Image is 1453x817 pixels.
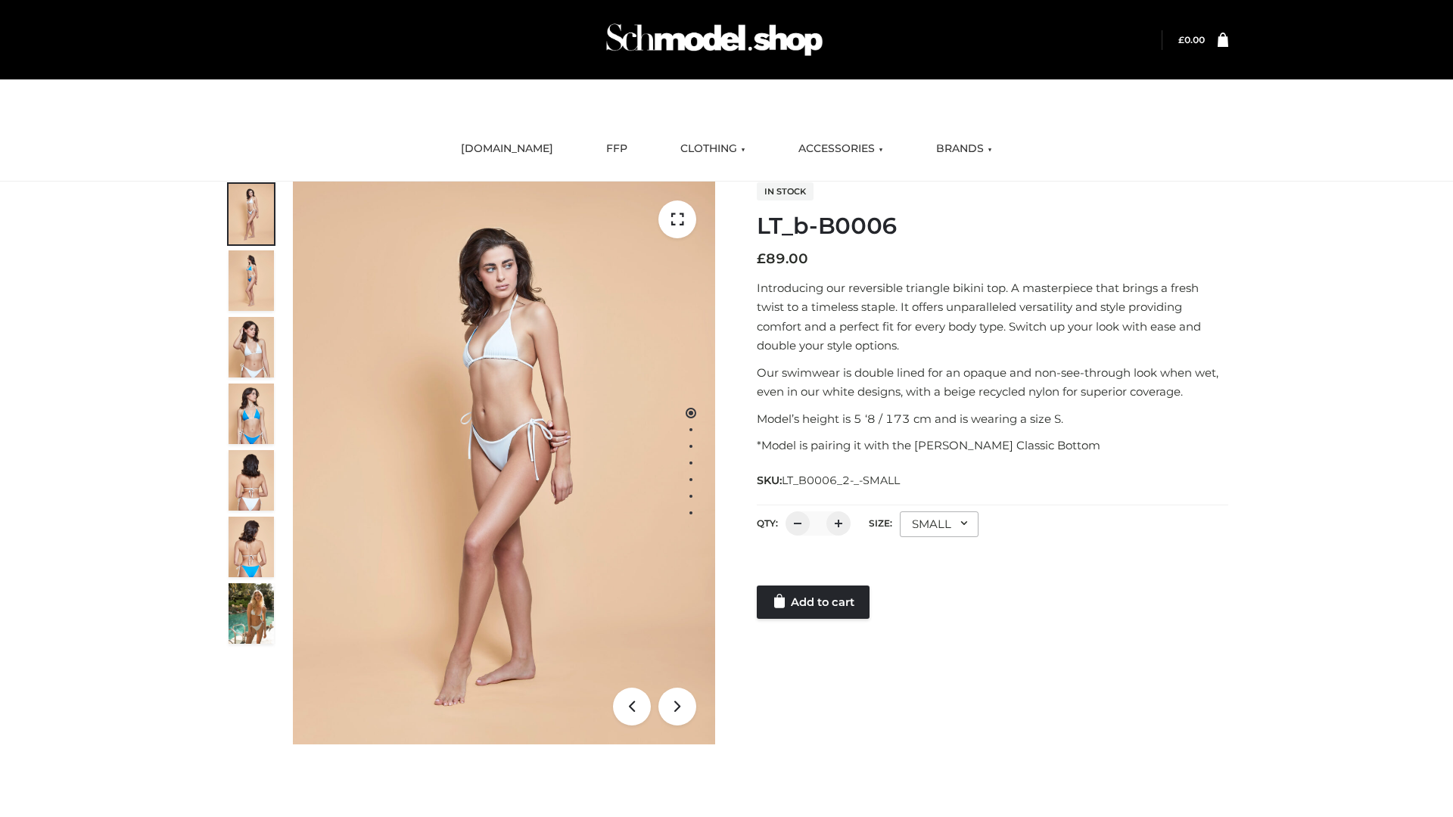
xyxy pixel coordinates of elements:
[787,132,895,166] a: ACCESSORIES
[925,132,1003,166] a: BRANDS
[229,517,274,577] img: ArielClassicBikiniTop_CloudNine_AzureSky_OW114ECO_8-scaled.jpg
[757,436,1228,455] p: *Model is pairing it with the [PERSON_NAME] Classic Bottom
[669,132,757,166] a: CLOTHING
[1178,34,1184,45] span: £
[595,132,639,166] a: FFP
[1178,34,1205,45] bdi: 0.00
[757,250,766,267] span: £
[450,132,565,166] a: [DOMAIN_NAME]
[757,471,901,489] span: SKU:
[229,317,274,377] img: ArielClassicBikiniTop_CloudNine_AzureSky_OW114ECO_3-scaled.jpg
[229,250,274,311] img: ArielClassicBikiniTop_CloudNine_AzureSky_OW114ECO_2-scaled.jpg
[757,182,814,200] span: In stock
[229,450,274,511] img: ArielClassicBikiniTop_CloudNine_AzureSky_OW114ECO_7-scaled.jpg
[601,10,828,70] img: Schmodel Admin 964
[229,184,274,244] img: ArielClassicBikiniTop_CloudNine_AzureSky_OW114ECO_1-scaled.jpg
[229,384,274,444] img: ArielClassicBikiniTop_CloudNine_AzureSky_OW114ECO_4-scaled.jpg
[293,182,715,744] img: ArielClassicBikiniTop_CloudNine_AzureSky_OW114ECO_1
[757,586,870,619] a: Add to cart
[229,583,274,644] img: Arieltop_CloudNine_AzureSky2.jpg
[757,517,778,529] label: QTY:
[757,213,1228,240] h1: LT_b-B0006
[757,363,1228,402] p: Our swimwear is double lined for an opaque and non-see-through look when wet, even in our white d...
[757,250,808,267] bdi: 89.00
[757,278,1228,356] p: Introducing our reversible triangle bikini top. A masterpiece that brings a fresh twist to a time...
[782,474,900,487] span: LT_B0006_2-_-SMALL
[1178,34,1205,45] a: £0.00
[757,409,1228,429] p: Model’s height is 5 ‘8 / 173 cm and is wearing a size S.
[869,517,892,529] label: Size:
[900,511,979,537] div: SMALL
